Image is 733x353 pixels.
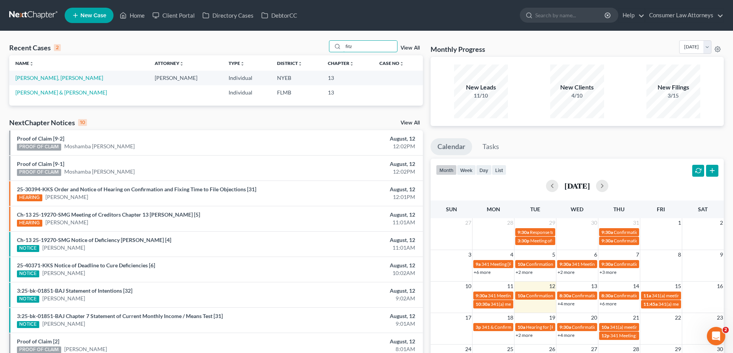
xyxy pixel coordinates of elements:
div: NextChapter Notices [9,118,87,127]
div: New Leads [454,83,508,92]
span: 9:30a [601,261,613,267]
a: Case Nounfold_more [379,60,404,66]
span: 8:30a [601,293,613,298]
a: Moshamba [PERSON_NAME] [64,143,135,150]
div: August, 12 [287,186,415,193]
div: 8:01AM [287,345,415,353]
span: Mon [487,206,500,212]
a: 3:25-bk-01851-BAJ Chapter 7 Statement of Current Monthly Income / Means Test [31] [17,313,223,319]
div: HEARING [17,194,42,201]
span: 29 [548,218,556,227]
span: Wed [571,206,583,212]
a: View All [401,45,420,51]
a: Help [619,8,645,22]
a: Ch-13 25-19270-SMG Meeting of Creditors Chapter 13 [PERSON_NAME] [5] [17,211,200,218]
a: [PERSON_NAME] [45,219,88,226]
i: unfold_more [399,61,404,66]
span: 341 Meeting [PERSON_NAME] [481,261,544,267]
span: Meeting of Creditors for [PERSON_NAME] [530,238,616,244]
span: 9:30a [559,324,571,330]
span: Tue [530,206,540,212]
div: 11:01AM [287,219,415,226]
span: 19 [548,313,556,322]
span: Confirmation Hearing Tin, [GEOGRAPHIC_DATA] [526,293,626,298]
span: Confirmation Hearing [PERSON_NAME] [572,293,653,298]
a: 25-30394-KKS Order and Notice of Hearing on Confirmation and Fixing Time to File Objections [31] [17,186,256,192]
div: 12:02PM [287,143,415,150]
span: Response to TST's Objection [PERSON_NAME] [530,229,624,235]
div: New Clients [550,83,604,92]
a: Chapterunfold_more [328,60,354,66]
a: [PERSON_NAME] [64,345,107,353]
span: 27 [464,218,472,227]
a: Moshamba [PERSON_NAME] [64,168,135,176]
span: 23 [716,313,724,322]
span: 9:30a [476,293,487,298]
h3: Monthly Progress [431,45,485,54]
button: month [436,165,457,175]
td: 13 [322,85,373,99]
iframe: Intercom live chat [707,327,725,345]
span: 10:30a [476,301,490,307]
button: list [492,165,506,175]
td: 13 [322,71,373,85]
td: NYEB [271,71,322,85]
div: 11/10 [454,92,508,99]
div: 10 [78,119,87,126]
span: 10 [464,282,472,291]
td: Individual [222,85,271,99]
div: NOTICE [17,245,39,252]
a: [PERSON_NAME] [42,295,85,302]
div: August, 12 [287,338,415,345]
span: 17 [464,313,472,322]
h2: [DATE] [564,182,590,190]
a: Client Portal [149,8,199,22]
a: +6 more [599,301,616,307]
div: PROOF OF CLAIM [17,169,61,176]
td: Individual [222,71,271,85]
a: DebtorCC [257,8,301,22]
a: [PERSON_NAME] [42,320,85,328]
div: 9:02AM [287,295,415,302]
span: 10a [518,293,525,298]
span: 20 [590,313,598,322]
td: FLMB [271,85,322,99]
span: 12p [601,333,609,338]
span: 6 [593,250,598,259]
a: +2 more [558,269,574,275]
a: [PERSON_NAME] & [PERSON_NAME] [15,89,107,96]
div: 10:02AM [287,269,415,277]
div: NOTICE [17,296,39,303]
span: New Case [80,13,106,18]
span: 10a [601,324,609,330]
div: August, 12 [287,262,415,269]
a: View All [401,120,420,126]
span: 9a [476,261,481,267]
a: 25-40371-KKS Notice of Deadline to Cure Deficiencies [6] [17,262,155,268]
a: [PERSON_NAME] [45,193,88,201]
button: week [457,165,476,175]
i: unfold_more [298,61,302,66]
span: 341 Meeting [PERSON_NAME] [PERSON_NAME] [610,333,710,338]
span: 2 [723,327,729,333]
div: 11:01AM [287,244,415,252]
div: PROOF OF CLAIM [17,144,61,151]
div: August, 12 [287,312,415,320]
span: 341(a) meeting for [PERSON_NAME] [491,301,565,307]
a: Ch-13 25-19270-SMG Notice of Deficiency [PERSON_NAME] [4] [17,237,171,243]
button: day [476,165,492,175]
a: Directory Cases [199,8,257,22]
i: unfold_more [29,61,34,66]
i: unfold_more [240,61,245,66]
span: 9 [719,250,724,259]
span: 10a [518,324,525,330]
span: Hearing for [PERSON_NAME] [526,324,586,330]
i: unfold_more [349,61,354,66]
div: August, 12 [287,211,415,219]
span: 341 & Confirmation Hearing [PERSON_NAME] [482,324,576,330]
a: Tasks [476,138,506,155]
span: 4 [509,250,514,259]
span: 15 [674,282,682,291]
div: New Filings [646,83,700,92]
div: NOTICE [17,321,39,328]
